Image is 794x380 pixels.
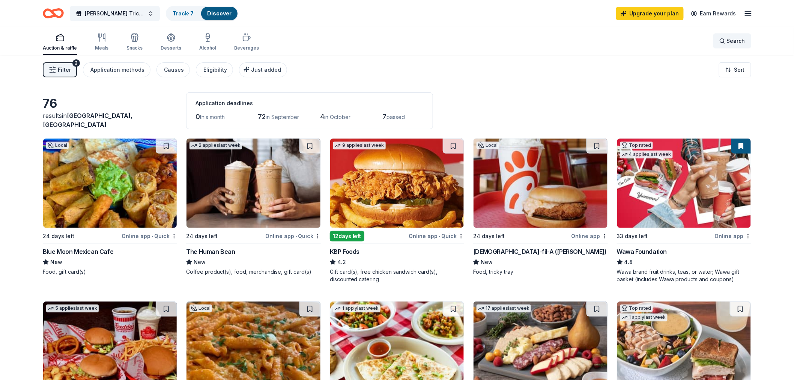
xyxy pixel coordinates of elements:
[83,62,150,77] button: Application methods
[195,99,424,108] div: Application deadlines
[571,231,608,241] div: Online app
[95,30,108,55] button: Meals
[43,112,132,128] span: in
[194,258,206,267] span: New
[295,233,297,239] span: •
[620,142,653,149] div: Top rated
[620,314,668,321] div: 1 apply last week
[43,139,177,228] img: Image for Blue Moon Mexican Cafe
[43,30,77,55] button: Auction & raffle
[203,65,227,74] div: Eligibility
[616,7,684,20] a: Upgrade your plan
[473,232,505,241] div: 24 days left
[173,10,194,17] a: Track· 7
[330,247,359,256] div: KBP Foods
[624,258,633,267] span: 4.8
[617,268,751,283] div: Wawa brand fruit drinks, teas, or water; Wawa gift basket (includes Wawa products and coupons)
[409,231,464,241] div: Online app Quick
[164,65,184,74] div: Causes
[386,114,405,120] span: passed
[207,10,232,17] a: Discover
[617,138,751,283] a: Image for Wawa FoundationTop rated4 applieslast week33 days leftOnline appWawa Foundation4.8Wawa ...
[43,112,132,128] span: [GEOGRAPHIC_DATA], [GEOGRAPHIC_DATA]
[58,65,71,74] span: Filter
[189,142,242,149] div: 2 applies last week
[734,65,745,74] span: Sort
[715,231,751,241] div: Online app
[122,231,177,241] div: Online app Quick
[333,305,380,312] div: 1 apply last week
[330,231,364,241] div: 12 days left
[161,45,181,51] div: Desserts
[382,113,386,121] span: 7
[320,113,324,121] span: 4
[50,258,62,267] span: New
[337,258,346,267] span: 4.2
[620,151,673,158] div: 4 applies last week
[234,30,259,55] button: Beverages
[43,96,177,111] div: 76
[156,62,190,77] button: Causes
[727,36,745,45] span: Search
[330,268,464,283] div: Gift card(s), free chicken sandwich card(s), discounted catering
[481,258,493,267] span: New
[161,30,181,55] button: Desserts
[234,45,259,51] div: Beverages
[46,142,69,149] div: Local
[43,111,177,129] div: results
[266,114,299,120] span: in September
[43,138,177,276] a: Image for Blue Moon Mexican CafeLocal24 days leftOnline app•QuickBlue Moon Mexican CafeNewFood, g...
[189,305,212,312] div: Local
[126,45,143,51] div: Snacks
[239,62,287,77] button: Just added
[200,114,225,120] span: this month
[473,268,608,276] div: Food, tricky tray
[43,5,64,22] a: Home
[333,142,386,149] div: 9 applies last week
[90,65,144,74] div: Application methods
[199,45,216,51] div: Alcohol
[186,268,320,276] div: Coffee product(s), food, merchandise, gift card(s)
[72,59,80,67] div: 2
[474,139,607,228] img: Image for Chick-fil-A (Ramsey)
[199,30,216,55] button: Alcohol
[186,138,320,276] a: Image for The Human Bean2 applieslast week24 days leftOnline app•QuickThe Human BeanNewCoffee pro...
[186,232,218,241] div: 24 days left
[330,139,464,228] img: Image for KBP Foods
[265,231,321,241] div: Online app Quick
[617,139,751,228] img: Image for Wawa Foundation
[43,62,77,77] button: Filter2
[186,139,320,228] img: Image for The Human Bean
[439,233,440,239] span: •
[126,30,143,55] button: Snacks
[195,113,200,121] span: 0
[251,66,281,73] span: Just added
[330,138,464,283] a: Image for KBP Foods9 applieslast week12days leftOnline app•QuickKBP Foods4.2Gift card(s), free ch...
[46,305,99,312] div: 5 applies last week
[617,247,667,256] div: Wawa Foundation
[258,113,266,121] span: 72
[43,232,74,241] div: 24 days left
[43,45,77,51] div: Auction & raffle
[719,62,751,77] button: Sort
[473,247,607,256] div: [DEMOGRAPHIC_DATA]-fil-A ([PERSON_NAME])
[186,247,235,256] div: The Human Bean
[473,138,608,276] a: Image for Chick-fil-A (Ramsey)Local24 days leftOnline app[DEMOGRAPHIC_DATA]-fil-A ([PERSON_NAME])...
[477,305,531,312] div: 17 applies last week
[70,6,160,21] button: [PERSON_NAME] Tricky Tray
[477,142,499,149] div: Local
[43,268,177,276] div: Food, gift card(s)
[620,305,653,312] div: Top rated
[152,233,153,239] span: •
[324,114,350,120] span: in October
[85,9,145,18] span: [PERSON_NAME] Tricky Tray
[95,45,108,51] div: Meals
[687,7,741,20] a: Earn Rewards
[166,6,238,21] button: Track· 7Discover
[43,247,113,256] div: Blue Moon Mexican Cafe
[617,232,648,241] div: 33 days left
[196,62,233,77] button: Eligibility
[713,33,751,48] button: Search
